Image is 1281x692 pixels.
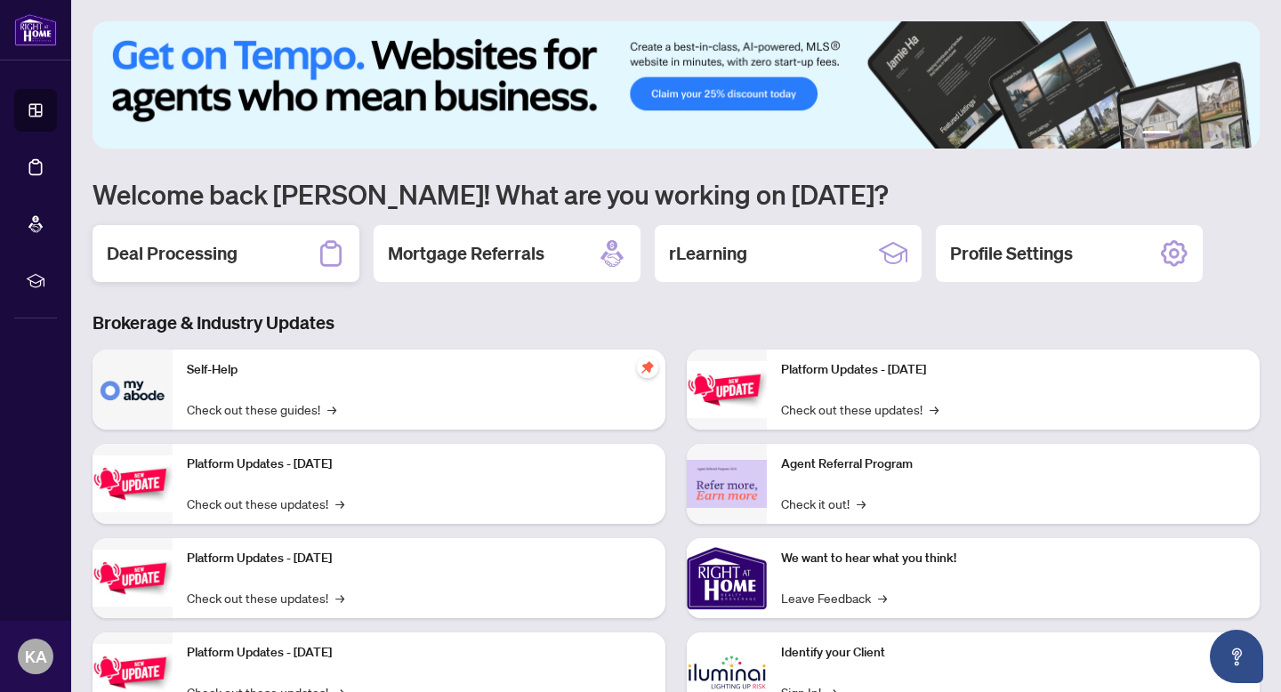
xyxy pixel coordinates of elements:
[187,399,336,419] a: Check out these guides!→
[781,643,1245,663] p: Identify your Client
[93,350,173,430] img: Self-Help
[687,361,767,417] img: Platform Updates - June 23, 2025
[781,549,1245,568] p: We want to hear what you think!
[1206,131,1213,138] button: 4
[1221,131,1228,138] button: 5
[687,460,767,509] img: Agent Referral Program
[669,241,747,266] h2: rLearning
[107,241,238,266] h2: Deal Processing
[687,538,767,618] img: We want to hear what you think!
[950,241,1073,266] h2: Profile Settings
[187,588,344,608] a: Check out these updates!→
[187,494,344,513] a: Check out these updates!→
[637,357,658,378] span: pushpin
[93,177,1260,211] h1: Welcome back [PERSON_NAME]! What are you working on [DATE]?
[14,13,57,46] img: logo
[93,310,1260,335] h3: Brokerage & Industry Updates
[187,455,651,474] p: Platform Updates - [DATE]
[388,241,544,266] h2: Mortgage Referrals
[327,399,336,419] span: →
[878,588,887,608] span: →
[335,494,344,513] span: →
[1235,131,1242,138] button: 6
[187,360,651,380] p: Self-Help
[93,455,173,511] img: Platform Updates - September 16, 2025
[781,588,887,608] a: Leave Feedback→
[1210,630,1263,683] button: Open asap
[781,494,866,513] a: Check it out!→
[1192,131,1199,138] button: 3
[93,21,1260,149] img: Slide 0
[187,643,651,663] p: Platform Updates - [DATE]
[335,588,344,608] span: →
[781,360,1245,380] p: Platform Updates - [DATE]
[93,550,173,606] img: Platform Updates - July 21, 2025
[1142,131,1171,138] button: 1
[187,549,651,568] p: Platform Updates - [DATE]
[781,399,939,419] a: Check out these updates!→
[25,644,47,669] span: KA
[781,455,1245,474] p: Agent Referral Program
[857,494,866,513] span: →
[930,399,939,419] span: →
[1178,131,1185,138] button: 2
